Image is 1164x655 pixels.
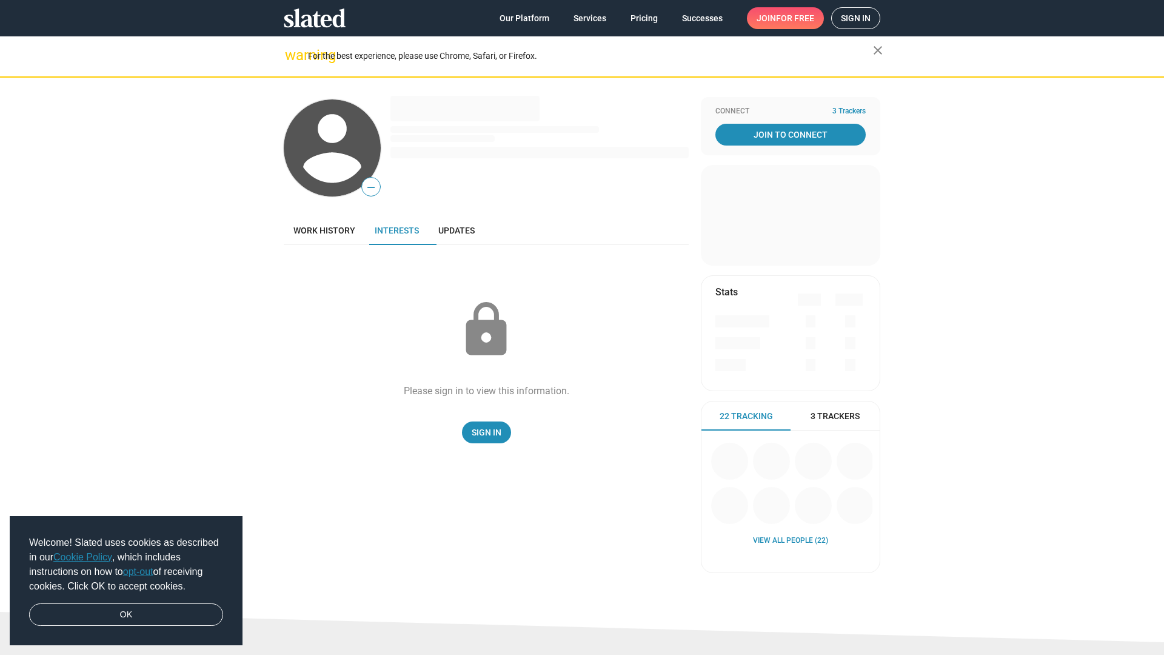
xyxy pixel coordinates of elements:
span: Join To Connect [718,124,863,146]
a: Successes [672,7,732,29]
div: Connect [715,107,866,116]
div: Please sign in to view this information. [404,385,569,397]
a: Cookie Policy [53,552,112,562]
span: Our Platform [500,7,549,29]
a: Sign in [831,7,880,29]
a: Interests [365,216,429,245]
span: 3 Trackers [832,107,866,116]
a: Our Platform [490,7,559,29]
a: opt-out [123,566,153,577]
span: Successes [682,7,723,29]
span: for free [776,7,814,29]
mat-icon: warning [285,48,299,62]
span: — [362,180,380,195]
span: Interests [375,226,419,235]
a: Joinfor free [747,7,824,29]
span: Sign in [841,8,871,29]
mat-icon: close [871,43,885,58]
a: Updates [429,216,484,245]
span: Work history [293,226,355,235]
a: dismiss cookie message [29,603,223,626]
a: Sign In [462,422,511,443]
div: For the best experience, please use Chrome, Safari, or Firefox. [308,48,873,64]
span: Join [757,7,814,29]
span: Sign In [472,422,501,443]
a: Services [564,7,616,29]
a: Pricing [621,7,667,29]
span: Updates [438,226,475,235]
span: Welcome! Slated uses cookies as described in our , which includes instructions on how to of recei... [29,536,223,594]
span: 3 Trackers [811,411,860,422]
span: Pricing [630,7,658,29]
span: 22 Tracking [720,411,773,422]
a: Join To Connect [715,124,866,146]
div: cookieconsent [10,516,242,646]
a: Work history [284,216,365,245]
span: Services [574,7,606,29]
mat-icon: lock [456,300,517,360]
a: View all People (22) [753,536,828,546]
mat-card-title: Stats [715,286,738,298]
